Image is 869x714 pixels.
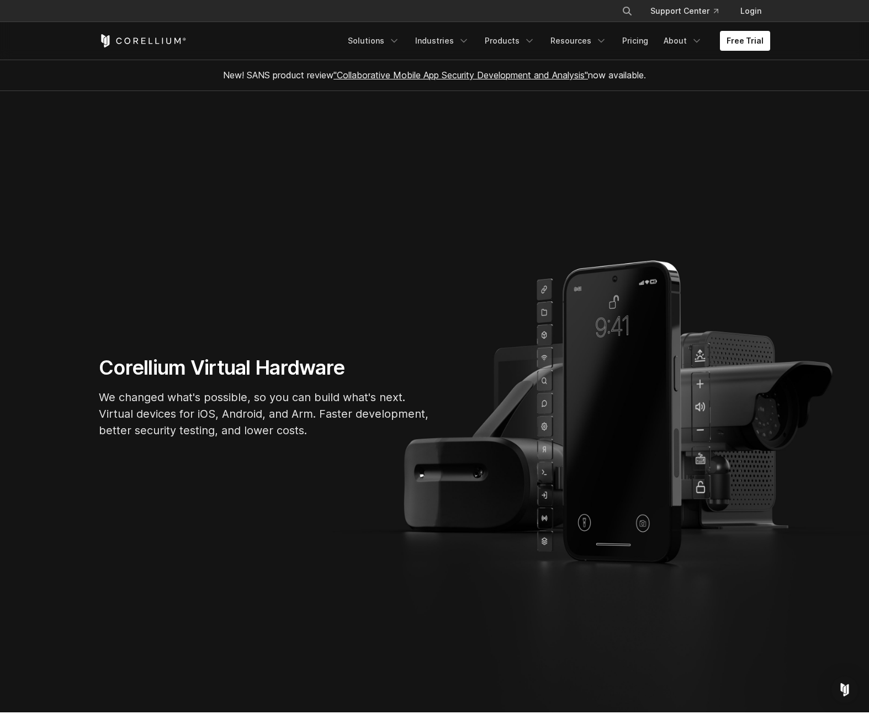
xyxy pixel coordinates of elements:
[99,355,430,380] h1: Corellium Virtual Hardware
[544,31,613,51] a: Resources
[223,70,646,81] span: New! SANS product review now available.
[608,1,770,21] div: Navigation Menu
[657,31,709,51] a: About
[99,34,187,47] a: Corellium Home
[341,31,406,51] a: Solutions
[642,1,727,21] a: Support Center
[341,31,770,51] div: Navigation Menu
[409,31,476,51] a: Industries
[732,1,770,21] a: Login
[478,31,542,51] a: Products
[720,31,770,51] a: Free Trial
[99,389,430,439] p: We changed what's possible, so you can build what's next. Virtual devices for iOS, Android, and A...
[333,70,588,81] a: "Collaborative Mobile App Security Development and Analysis"
[617,1,637,21] button: Search
[616,31,655,51] a: Pricing
[831,676,858,703] div: Open Intercom Messenger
